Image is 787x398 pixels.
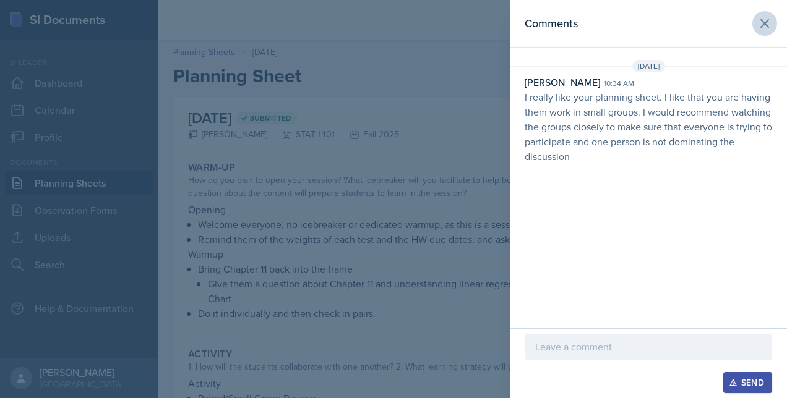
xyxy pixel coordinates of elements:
span: [DATE] [632,60,665,72]
div: Send [731,378,764,387]
div: [PERSON_NAME] [525,75,600,90]
div: 10:34 am [604,78,634,89]
h2: Comments [525,15,578,32]
p: I really like your planning sheet. I like that you are having them work in small groups. I would ... [525,90,772,164]
button: Send [723,372,772,393]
